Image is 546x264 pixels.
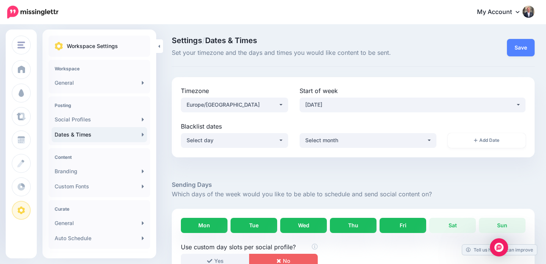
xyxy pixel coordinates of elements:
[172,37,410,44] span: Settings Dates & Times
[187,100,278,109] div: Europe/[GEOGRAPHIC_DATA]
[52,231,147,246] a: Auto Schedule
[330,218,377,233] a: Thu
[172,48,410,58] span: Set your timezone and the days and times you would like content to be sent.
[231,218,277,233] a: Tue
[448,133,526,148] button: Add Date
[181,242,318,252] label: Use custom day slots per social profile?
[52,179,147,194] a: Custom Fonts
[479,218,526,233] a: Sun
[305,136,427,145] div: Select month
[181,122,526,131] label: Blacklist dates
[55,206,144,212] h4: Curate
[300,98,526,112] button: Monday
[462,245,537,255] a: Tell us how we can improve
[429,218,476,233] a: Sat
[55,42,63,50] img: settings.png
[172,189,535,199] p: Which days of the week would you like to be able to schedule and send social content on?
[67,42,118,51] p: Workspace Settings
[7,6,58,19] img: Missinglettr
[300,133,436,148] button: Select month
[52,112,147,127] a: Social Profiles
[300,86,526,95] label: Start of week
[187,136,278,145] div: Select day
[52,75,147,90] a: General
[55,66,144,71] h4: Workspace
[17,42,25,48] img: menu.png
[305,100,515,109] div: [DATE]
[181,218,227,233] a: Mon
[55,102,144,108] h4: Posting
[202,36,205,45] span: /
[380,218,426,233] a: Fri
[52,127,147,142] a: Dates & Times
[181,133,288,148] button: Select day
[490,238,508,256] div: Open Intercom Messenger
[52,216,147,231] a: General
[469,3,535,22] a: My Account
[507,39,535,56] button: Save
[52,164,147,179] a: Branding
[181,98,288,112] button: Europe/London
[172,180,535,189] h5: Sending Days
[181,86,288,95] label: Timezone
[280,218,327,233] a: Wed
[55,154,144,160] h4: Content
